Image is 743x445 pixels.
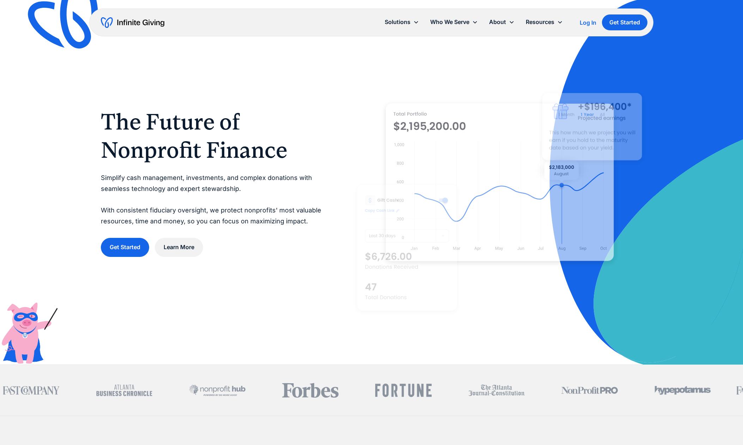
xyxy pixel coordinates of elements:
[101,108,329,164] h1: The Future of Nonprofit Finance
[602,14,648,30] a: Get Started
[379,14,425,30] div: Solutions
[101,17,165,28] a: home
[484,14,520,30] div: About
[425,14,484,30] div: Who We Serve
[155,238,203,257] a: Learn More
[580,18,597,27] a: Log In
[357,185,457,311] img: donation software for nonprofits
[580,20,597,25] div: Log In
[526,17,555,27] div: Resources
[431,17,470,27] div: Who We Serve
[386,103,614,261] img: nonprofit donation platform
[101,238,149,257] a: Get Started
[489,17,506,27] div: About
[520,14,569,30] div: Resources
[101,173,329,227] p: Simplify cash management, investments, and complex donations with seamless technology and expert ...
[385,17,411,27] div: Solutions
